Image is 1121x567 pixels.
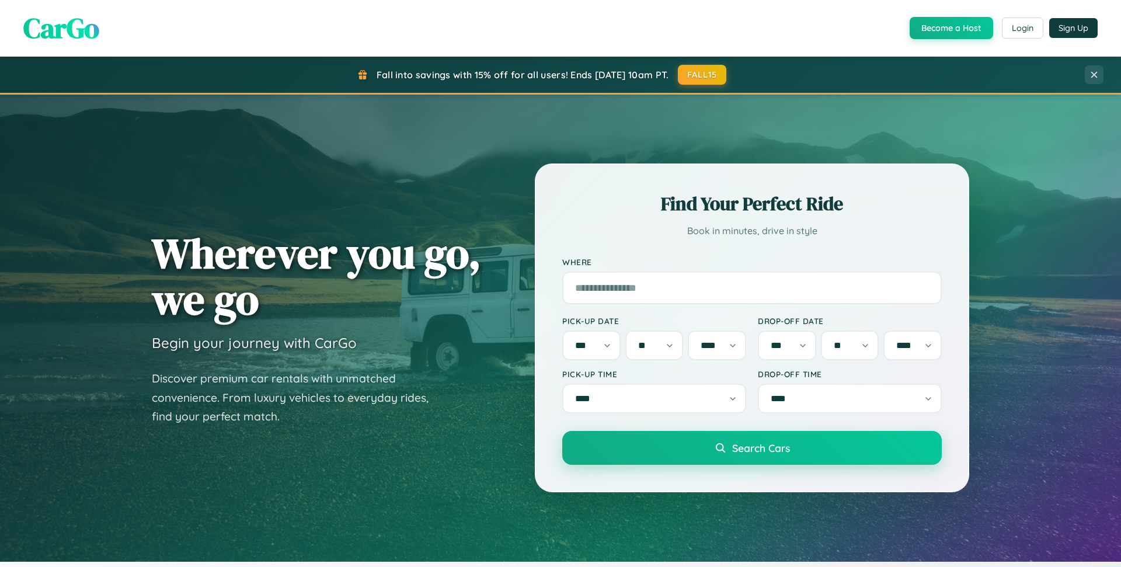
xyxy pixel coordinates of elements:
[910,17,993,39] button: Become a Host
[758,316,942,326] label: Drop-off Date
[562,257,942,267] label: Where
[758,369,942,379] label: Drop-off Time
[152,369,444,426] p: Discover premium car rentals with unmatched convenience. From luxury vehicles to everyday rides, ...
[1002,18,1043,39] button: Login
[152,334,357,352] h3: Begin your journey with CarGo
[562,431,942,465] button: Search Cars
[562,222,942,239] p: Book in minutes, drive in style
[23,9,99,47] span: CarGo
[1049,18,1098,38] button: Sign Up
[678,65,727,85] button: FALL15
[562,316,746,326] label: Pick-up Date
[562,191,942,217] h2: Find Your Perfect Ride
[152,230,481,322] h1: Wherever you go, we go
[377,69,669,81] span: Fall into savings with 15% off for all users! Ends [DATE] 10am PT.
[732,441,790,454] span: Search Cars
[562,369,746,379] label: Pick-up Time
